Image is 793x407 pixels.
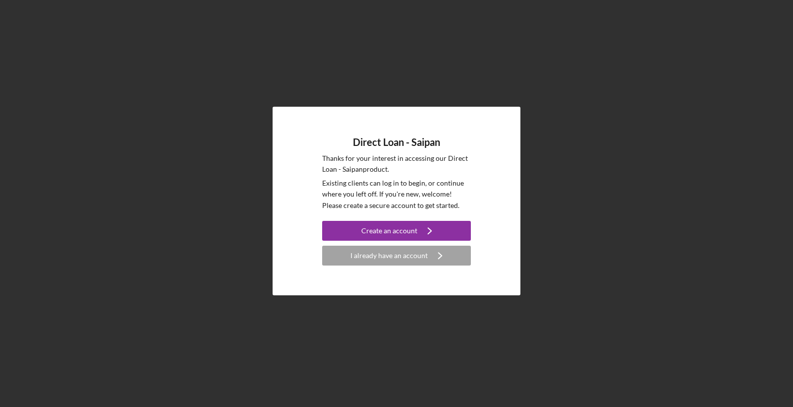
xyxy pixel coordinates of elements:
div: I already have an account [350,246,428,266]
h4: Direct Loan - Saipan [353,136,440,148]
p: Existing clients can log in to begin, or continue where you left off. If you're new, welcome! Ple... [322,178,471,211]
button: I already have an account [322,246,471,266]
p: Thanks for your interest in accessing our Direct Loan - Saipan product. [322,153,471,175]
button: Create an account [322,221,471,241]
a: Create an account [322,221,471,243]
div: Create an account [361,221,417,241]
